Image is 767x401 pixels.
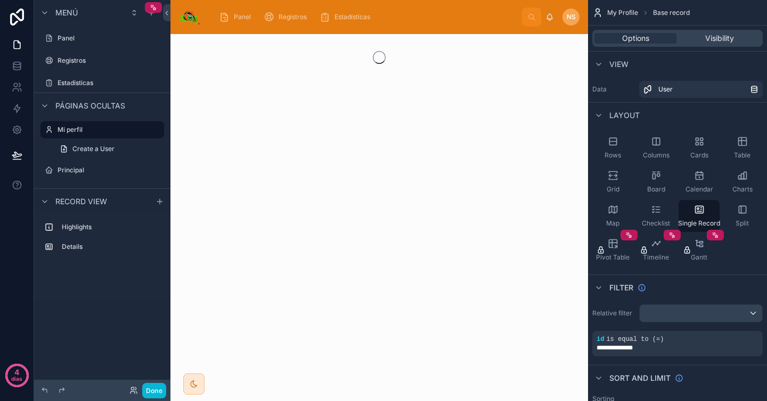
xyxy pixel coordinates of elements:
button: Done [142,383,166,398]
font: Estadísticas [334,13,370,21]
font: Registros [279,13,307,21]
font: Menú [55,8,78,17]
button: Single Record [679,200,720,232]
span: Layout [609,110,640,121]
span: User [658,85,673,94]
button: Board [635,166,676,198]
span: Filter [609,282,633,293]
span: Single Record [678,219,720,228]
span: Create a User [72,145,115,153]
a: Principal [40,162,164,179]
span: Timeline [643,253,669,262]
a: Estadísticas [40,74,164,91]
font: Registros [58,56,86,64]
font: días [11,375,22,382]
span: id [597,336,604,343]
a: Registros [40,52,164,69]
a: Estadísticas [316,7,378,27]
font: Panel [58,34,75,42]
div: scrollable content [34,214,170,266]
span: Visibility [705,33,734,44]
span: Pivot Table [596,253,630,262]
font: Estadísticas [58,79,93,87]
label: Details [62,243,160,251]
span: Grid [607,185,619,194]
span: is equal to (=) [606,336,664,343]
button: Calendar [679,166,720,198]
span: Charts [732,185,753,194]
span: Map [606,219,619,228]
font: 4 [14,367,19,377]
button: Cards [679,132,720,164]
span: My Profile [607,9,638,17]
span: Base record [653,9,690,17]
span: Board [647,185,665,194]
button: Rows [592,132,633,164]
span: Calendar [686,185,713,194]
a: Panel [216,7,258,27]
a: Mi perfil [40,121,164,138]
font: Panel [234,13,251,21]
span: Columns [643,151,670,160]
button: Map [592,200,633,232]
div: contenido desplazable [210,5,522,29]
button: Pivot Table [592,234,633,266]
font: Principal [58,166,84,174]
span: Checklist [642,219,670,228]
a: Create a User [53,140,164,157]
span: Rows [605,151,621,160]
img: Logotipo de la aplicación [179,9,202,26]
span: View [609,59,629,70]
button: Checklist [635,200,676,232]
label: Data [592,85,635,94]
button: Charts [722,166,763,198]
span: Table [734,151,750,160]
font: Páginas ocultas [55,101,125,110]
a: User [639,81,763,98]
span: Options [622,33,649,44]
span: Sort And Limit [609,373,671,383]
font: Mi perfil [58,126,83,133]
a: Panel [40,30,164,47]
a: Registros [260,7,314,27]
span: Gantt [691,253,707,262]
button: Grid [592,166,633,198]
span: Split [736,219,749,228]
button: Timeline [635,234,676,266]
span: Cards [690,151,708,160]
font: NS [567,13,576,21]
span: Record view [55,196,107,207]
label: Highlights [62,223,160,231]
label: Relative filter [592,309,635,318]
button: Columns [635,132,676,164]
button: Table [722,132,763,164]
button: Split [722,200,763,232]
button: Gantt [679,234,720,266]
